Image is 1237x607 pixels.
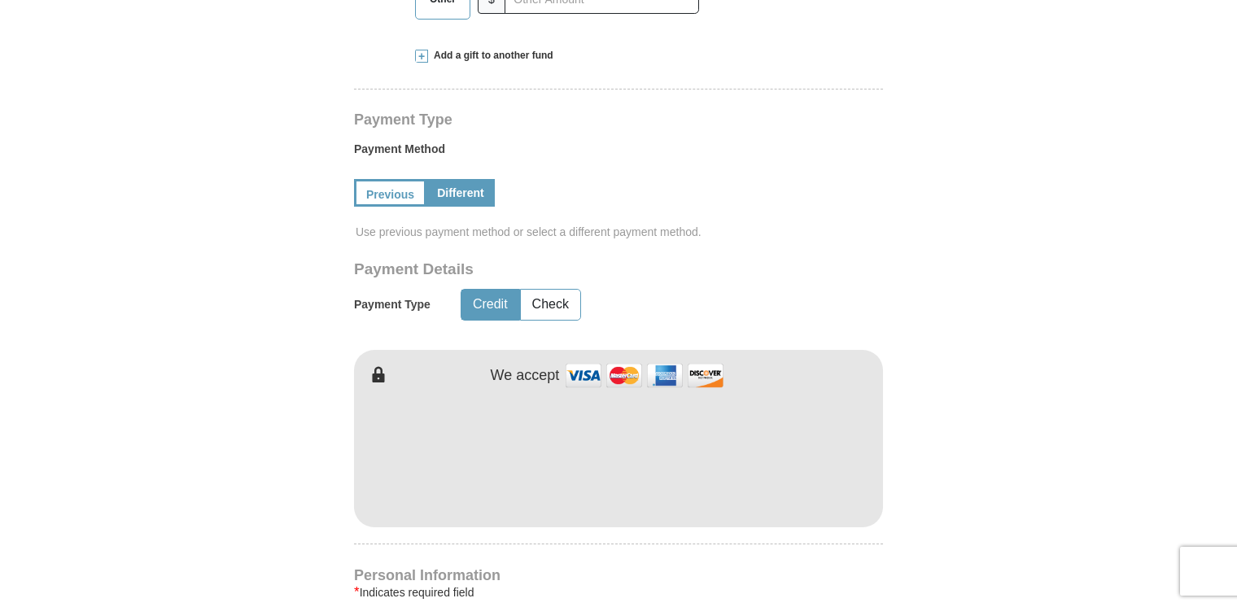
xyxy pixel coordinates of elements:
[354,141,883,165] label: Payment Method
[354,260,769,279] h3: Payment Details
[491,367,560,385] h4: We accept
[428,49,553,63] span: Add a gift to another fund
[354,179,426,207] a: Previous
[354,569,883,582] h4: Personal Information
[356,224,885,240] span: Use previous payment method or select a different payment method.
[354,583,883,602] div: Indicates required field
[521,290,580,320] button: Check
[461,290,519,320] button: Credit
[354,298,431,312] h5: Payment Type
[426,179,495,207] a: Different
[563,358,726,393] img: credit cards accepted
[354,113,883,126] h4: Payment Type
